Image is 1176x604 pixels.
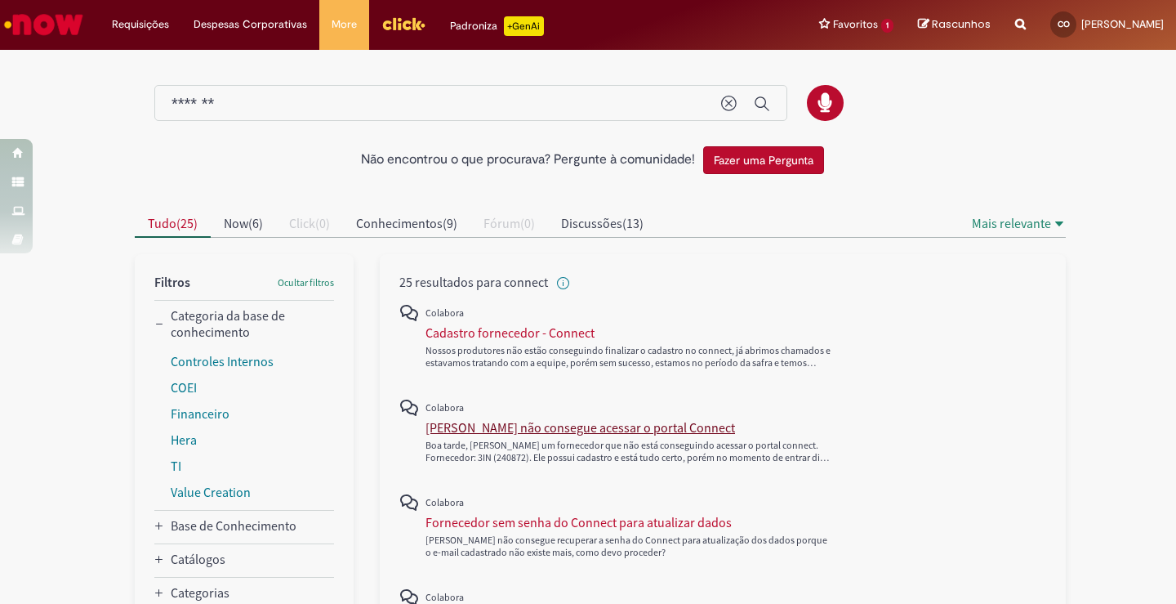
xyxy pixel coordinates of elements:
[918,17,991,33] a: Rascunhos
[332,16,357,33] span: More
[361,153,695,168] h2: Não encontrou o que procurava? Pergunte à comunidade!
[194,16,307,33] span: Despesas Corporativas
[932,16,991,32] span: Rascunhos
[504,16,544,36] p: +GenAi
[1081,17,1164,31] span: [PERSON_NAME]
[833,16,878,33] span: Favoritos
[1058,19,1070,29] span: CO
[2,8,86,41] img: ServiceNow
[881,19,893,33] span: 1
[450,16,544,36] div: Padroniza
[381,11,425,36] img: click_logo_yellow_360x200.png
[112,16,169,33] span: Requisições
[703,146,824,174] button: Fazer uma Pergunta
